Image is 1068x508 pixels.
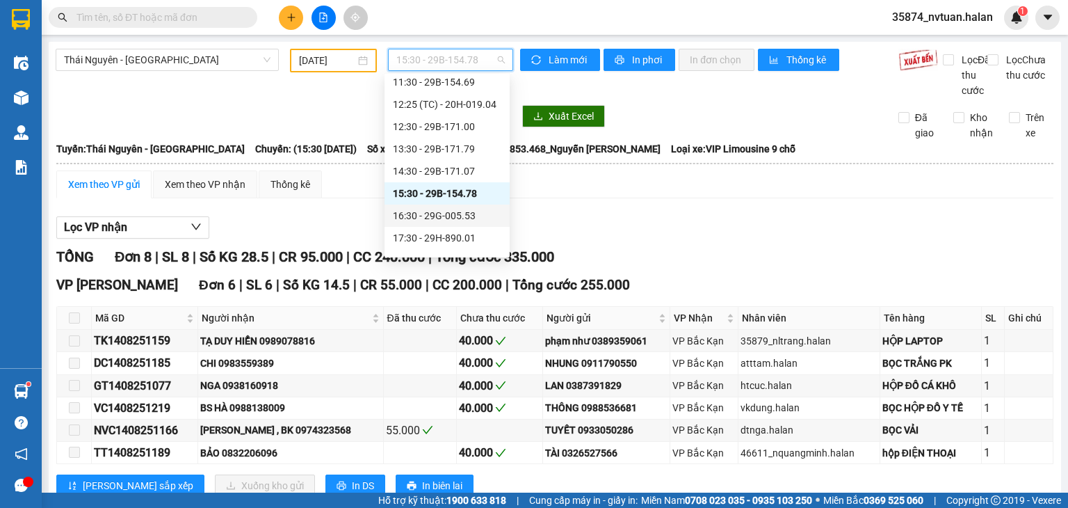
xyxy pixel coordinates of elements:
span: check [495,380,506,391]
td: TT1408251189 [92,442,198,464]
div: 40.000 [459,444,540,461]
button: In đơn chọn [679,49,754,71]
div: THÔNG 0988536681 [545,400,668,415]
span: | [272,248,275,265]
div: TUYẾT 0933050286 [545,422,668,438]
div: TK1408251159 [94,332,195,349]
span: Xuất Excel [549,109,594,124]
span: | [505,277,509,293]
div: Xem theo VP gửi [68,177,140,192]
span: VP Nhận [674,310,724,326]
span: CC 200.000 [432,277,502,293]
div: NGA 0938160918 [200,378,381,393]
span: TỔNG [56,248,94,265]
b: Tuyến: Thái Nguyên - [GEOGRAPHIC_DATA] [56,143,245,154]
span: bar-chart [769,55,781,66]
div: 40.000 [459,332,540,349]
div: atttam.halan [741,356,877,371]
span: caret-down [1042,11,1054,24]
strong: 0369 525 060 [864,495,923,506]
span: message [15,479,28,492]
span: | [346,248,350,265]
div: 40.000 [459,399,540,417]
span: Số KG 28.5 [200,248,268,265]
span: In biên lai [422,478,462,493]
td: VP Bắc Kạn [670,375,738,397]
div: 17:30 - 29H-890.01 [393,230,501,246]
div: BỌC VẢI [882,422,980,438]
strong: 0708 023 035 - 0935 103 250 [685,495,812,506]
span: Số xe: 29B-154.78 [367,141,445,157]
span: Cung cấp máy in - giấy in: [529,493,638,508]
div: GT1408251077 [94,377,195,395]
span: copyright [991,495,1001,505]
span: notification [15,447,28,461]
span: plus [286,13,296,22]
div: NHUNG 0911790550 [545,356,668,371]
div: 12:30 - 29B-171.00 [393,119,501,134]
div: BỌC HỘP ĐỒ Y TẾ [882,400,980,415]
button: printerIn biên lai [396,475,474,497]
span: 1 [1020,6,1025,16]
div: TT1408251189 [94,444,195,461]
span: printer [407,481,416,492]
span: Kho nhận [964,110,998,141]
span: 35874_nvtuan.halan [881,8,1004,26]
span: Hỗ trợ kỹ thuật: [378,493,506,508]
span: Người nhận [202,310,369,326]
div: htcuc.halan [741,378,877,393]
div: DC1408251185 [94,354,195,372]
span: check [495,335,506,347]
span: | [353,277,357,293]
th: Đã thu cước [384,307,457,330]
img: warehouse-icon [14,56,29,70]
div: BẢO 0832206096 [200,445,381,461]
div: 15:30 - 29B-154.78 [393,186,501,201]
td: VP Bắc Kạn [670,397,738,420]
div: 46611_nquangminh.halan [741,445,877,461]
span: printer [337,481,346,492]
td: VP Bắc Kạn [670,352,738,374]
img: warehouse-icon [14,90,29,105]
div: 40.000 [459,354,540,372]
span: check [495,447,506,459]
button: caret-down [1035,6,1060,30]
div: 18:30 - 29B-150.85 [393,253,501,268]
input: 14/08/2025 [299,53,355,68]
strong: 1900 633 818 [446,495,506,506]
span: VP [PERSON_NAME] [56,277,178,293]
div: VP Bắc Kạn [672,400,736,415]
img: icon-new-feature [1010,11,1023,24]
div: VP Bắc Kạn [672,445,736,461]
button: downloadXuất Excel [522,105,605,127]
span: Lọc Đã thu cước [956,52,992,98]
td: DC1408251185 [92,352,198,374]
img: warehouse-icon [14,384,29,399]
div: 1 [984,354,1001,372]
span: question-circle [15,416,28,429]
div: Thống kê [270,177,310,192]
span: [PERSON_NAME] sắp xếp [83,478,193,493]
span: In DS [352,478,374,493]
span: check [495,402,506,413]
div: HỘP ĐỒ CÁ KHÔ [882,378,980,393]
div: VP Bắc Kạn [672,356,736,371]
span: CR 55.000 [360,277,422,293]
span: download [533,111,543,122]
span: Đã giao [909,110,944,141]
div: 13:30 - 29B-171.79 [393,141,501,157]
span: | [934,493,936,508]
span: | [426,277,429,293]
span: Thống kê [786,52,828,68]
span: aim [350,13,360,22]
span: Đơn 8 [115,248,152,265]
div: phạm như 0389359061 [545,333,668,349]
span: Làm mới [549,52,589,68]
div: 55.000 [386,422,454,439]
sup: 1 [1018,6,1028,16]
img: solution-icon [14,160,29,175]
th: Nhân viên [738,307,880,330]
span: check [422,424,433,436]
div: 14:30 - 29B-171.07 [393,164,501,179]
div: BS HÀ 0988138009 [200,400,381,415]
